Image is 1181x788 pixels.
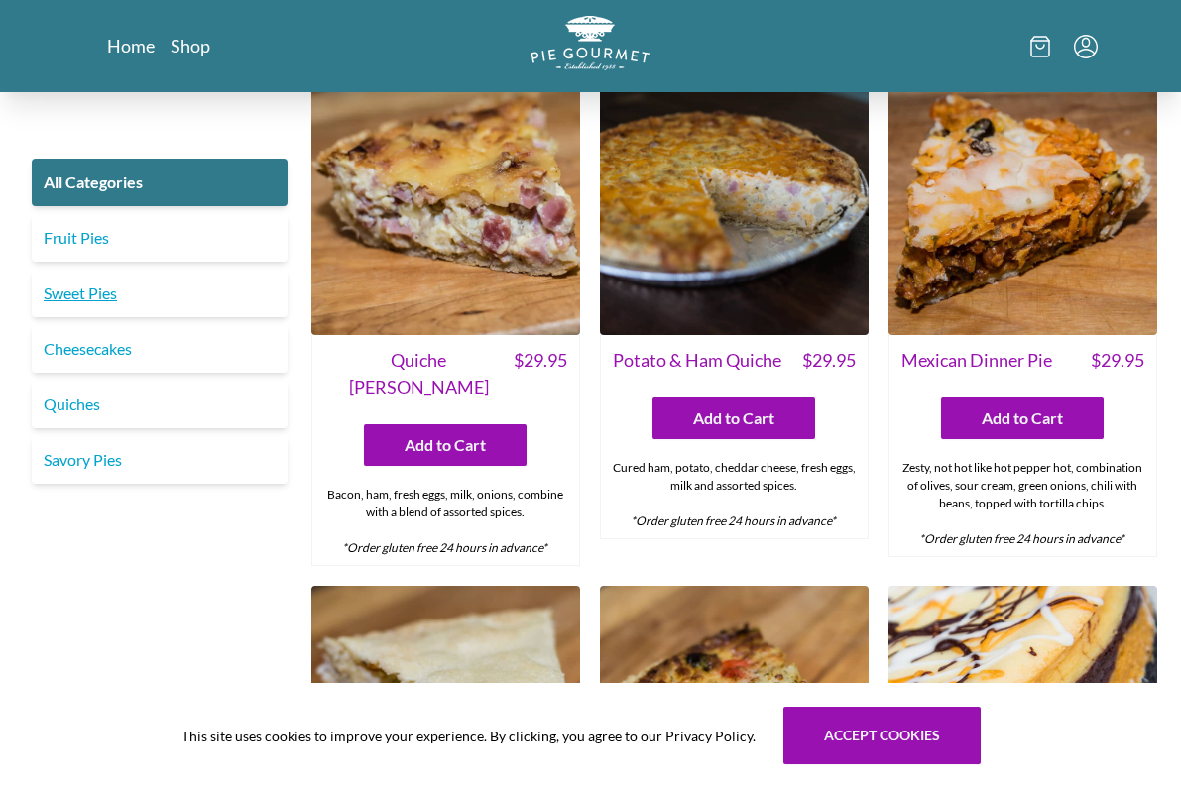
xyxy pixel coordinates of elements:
[514,347,567,400] span: $ 29.95
[405,433,486,457] span: Add to Cart
[783,707,981,764] button: Accept cookies
[181,726,756,746] span: This site uses cookies to improve your experience. By clicking, you agree to our Privacy Policy.
[919,531,1124,546] em: *Order gluten free 24 hours in advance*
[889,451,1156,556] div: Zesty, not hot like hot pepper hot, combination of olives, sour cream, green onions, chili with b...
[652,397,815,439] button: Add to Cart
[1091,347,1144,374] span: $ 29.95
[32,159,288,206] a: All Categories
[693,406,774,430] span: Add to Cart
[802,347,856,374] span: $ 29.95
[32,214,288,262] a: Fruit Pies
[32,270,288,317] a: Sweet Pies
[941,397,1104,439] button: Add to Cart
[32,436,288,484] a: Savory Pies
[364,424,527,466] button: Add to Cart
[631,513,836,528] em: *Order gluten free 24 hours in advance*
[1074,35,1098,58] button: Menu
[32,325,288,373] a: Cheesecakes
[171,34,210,57] a: Shop
[982,406,1063,430] span: Add to Cart
[901,347,1052,374] span: Mexican Dinner Pie
[601,451,868,538] div: Cured ham, potato, cheddar cheese, fresh eggs, milk and assorted spices.
[613,347,781,374] span: Potato & Ham Quiche
[312,478,579,565] div: Bacon, ham, fresh eggs, milk, onions, combine with a blend of assorted spices.
[342,540,547,555] em: *Order gluten free 24 hours in advance*
[107,34,155,57] a: Home
[888,66,1157,335] img: Mexican Dinner Pie
[32,381,288,428] a: Quiches
[600,66,869,335] img: Potato & Ham Quiche
[531,16,650,76] a: Logo
[324,347,514,400] span: Quiche [PERSON_NAME]
[531,16,650,70] img: logo
[311,66,580,335] img: Quiche Lorraine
